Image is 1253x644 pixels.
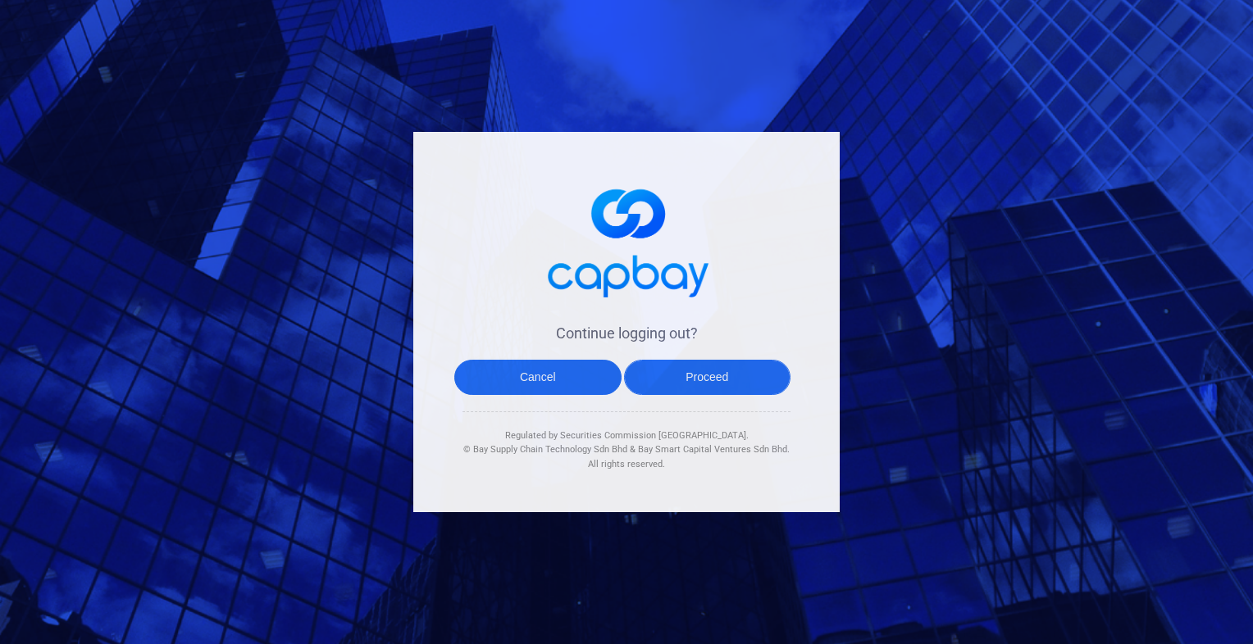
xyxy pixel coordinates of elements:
button: Cancel [454,360,622,395]
button: Proceed [624,360,791,395]
span: Bay Smart Capital Ventures Sdn Bhd. [638,444,790,455]
div: Regulated by Securities Commission [GEOGRAPHIC_DATA]. & All rights reserved. [462,412,791,472]
img: logo [536,173,717,307]
span: © Bay Supply Chain Technology Sdn Bhd [463,444,627,455]
h4: Continue logging out? [462,324,791,343]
